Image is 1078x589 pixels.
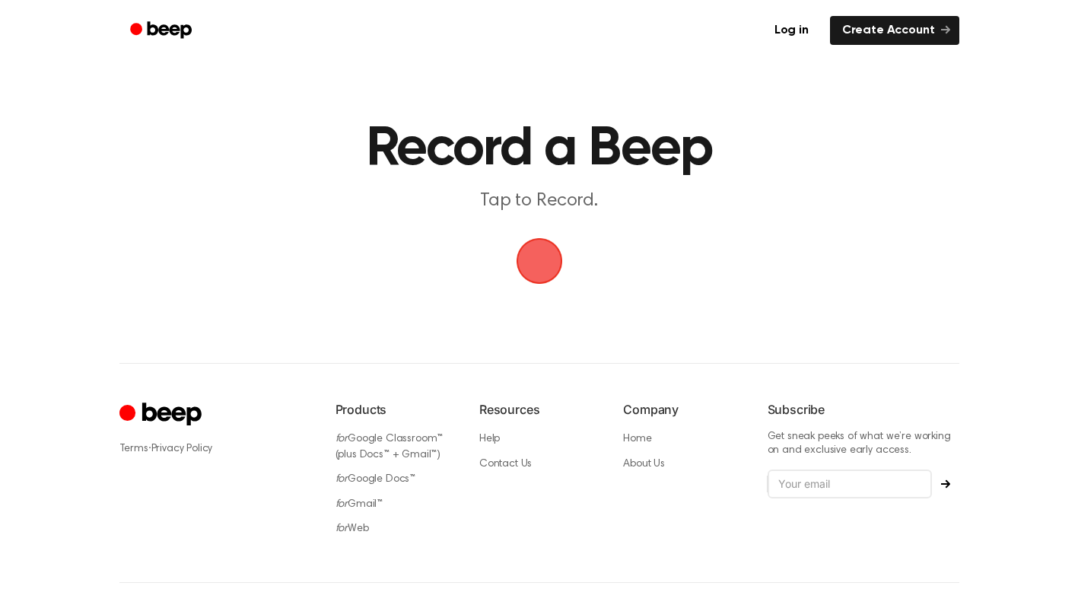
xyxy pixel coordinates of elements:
[247,189,832,214] p: Tap to Record.
[335,474,416,485] a: forGoogle Docs™
[151,444,213,454] a: Privacy Policy
[119,441,311,457] div: ·
[479,434,500,444] a: Help
[768,400,959,419] h6: Subscribe
[119,444,148,454] a: Terms
[335,499,348,510] i: for
[479,459,532,470] a: Contact Us
[335,499,383,510] a: forGmail™
[932,479,959,489] button: Subscribe
[768,431,959,457] p: Get sneak peeks of what we’re working on and exclusive early access.
[335,474,348,485] i: for
[335,524,348,534] i: for
[335,434,348,444] i: for
[335,400,455,419] h6: Products
[335,434,444,460] a: forGoogle Classroom™ (plus Docs™ + Gmail™)
[762,16,821,45] a: Log in
[119,16,205,46] a: Beep
[119,400,205,430] a: Cruip
[623,400,743,419] h6: Company
[830,16,959,45] a: Create Account
[335,524,369,534] a: forWeb
[768,470,932,498] input: Your email
[479,400,599,419] h6: Resources
[623,459,665,470] a: About Us
[623,434,651,444] a: Home
[164,122,914,177] h1: Record a Beep
[517,238,562,284] img: Beep Logo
